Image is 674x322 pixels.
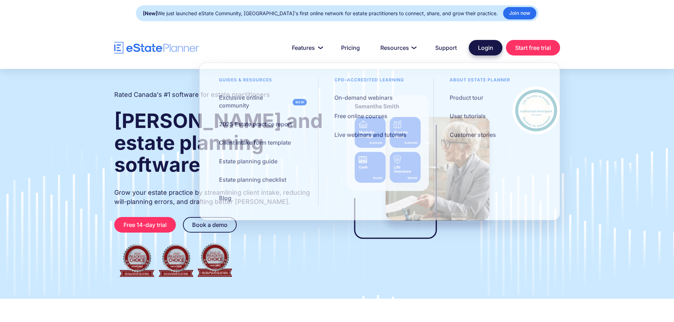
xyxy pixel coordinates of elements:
div: Guides & resources [210,77,281,87]
a: Estate planning checklist [210,172,295,187]
strong: [New] [143,10,157,16]
div: Free online courses [334,112,387,120]
div: Client intake form template [219,139,291,147]
a: On-demand webinars [326,90,402,105]
a: Features [283,41,329,55]
strong: [PERSON_NAME] and estate planning software [114,109,323,177]
a: Blog [210,191,240,206]
div: About estate planner [441,77,519,87]
div: CPD–accredited learning [326,77,413,87]
a: Free 14-day trial [114,217,176,233]
a: Support [427,41,465,55]
h2: Rated Canada's #1 software for estate practitioners [114,90,270,99]
div: Estate planning guide [219,157,277,165]
div: We just launched eState Community, [GEOGRAPHIC_DATA]'s first online network for estate practition... [143,8,498,18]
a: Pricing [333,41,368,55]
a: 2025 Estate practice report [210,117,301,131]
a: Client intake form template [210,135,300,150]
a: Product tour [441,90,492,105]
div: Blog [219,194,231,202]
a: User tutorials [441,109,495,124]
a: home [114,42,199,54]
div: User tutorials [450,112,486,120]
a: Free online courses [326,109,396,124]
div: On-demand webinars [334,94,393,102]
div: Exclusive online community [219,94,290,110]
div: Estate planning checklist [219,176,286,184]
a: Book a demo [183,217,237,233]
div: 2025 Estate practice report [219,120,292,128]
a: Estate planning guide [210,154,286,169]
p: Grow your estate practice by streamlining client intake, reducing will-planning errors, and draft... [114,188,324,206]
div: Live webinars and tutorials [334,131,407,139]
a: Login [469,40,502,55]
div: Customer stories [450,131,496,139]
a: Start free trial [506,40,560,55]
a: Exclusive online community [210,90,311,113]
a: Customer stories [441,127,505,142]
a: Resources [372,41,423,55]
div: Product tour [450,94,483,102]
a: Live webinars and tutorials [326,127,415,142]
a: Join now [503,7,536,19]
